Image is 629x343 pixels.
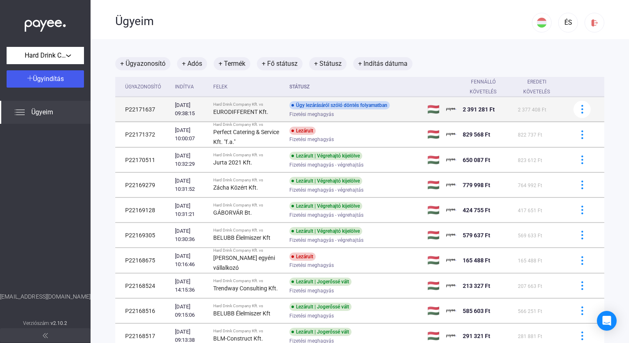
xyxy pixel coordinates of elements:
font: ÉS [564,19,572,26]
div: Felek [213,82,283,92]
img: kedvezményezett-logó [446,306,456,316]
div: Ügyazonosító [125,82,168,92]
div: [DATE] 10:32:29 [175,152,207,168]
img: list.svg [15,107,25,117]
div: Ügy lezárásáról szóló döntés folyamatban [289,101,390,109]
td: P22171637 [115,97,172,122]
span: Fizetési meghagyás [289,286,334,296]
div: Lezárult | Végrehajtó kijelölve [289,227,362,235]
td: 🇭🇺 [424,97,443,122]
div: Hard Drink Company Kft. vs [213,329,283,334]
img: kedvezményezett-logó [446,104,456,114]
td: P22170511 [115,148,172,172]
span: Ügyindítás [33,75,64,83]
img: kedvezményezett-logó [446,331,456,341]
button: több-kék [573,151,591,169]
img: több-kék [578,331,587,340]
font: + Ügyazonosító [120,59,165,69]
button: több-kék [573,277,591,294]
span: Fizetési meghagyás [289,134,334,144]
img: több-kék [578,281,587,290]
div: Hard Drink Company Kft. vs [213,153,283,158]
img: több-kék [578,231,587,239]
span: 650 087 Ft [463,157,490,163]
button: több-kék [573,101,591,118]
div: Felek [213,82,228,92]
strong: Trendway Consulting Kft. [213,285,278,292]
span: 291 321 Ft [463,333,490,339]
span: Fizetési meghagyás - végrehajtás [289,185,363,195]
div: [DATE] 09:38:15 [175,101,207,118]
div: Lezárult [289,127,316,135]
div: [DATE] 10:30:36 [175,227,207,243]
img: arrow-double-left-grey.svg [43,333,48,338]
div: Hard Drink Company Kft. vs [213,278,283,283]
span: 213 327 Ft [463,283,490,289]
span: 2 391 281 Ft [463,106,495,113]
span: 569 633 Ft [518,233,542,239]
div: [DATE] 10:00:07 [175,126,207,143]
th: Státusz [286,77,424,97]
strong: EURODIFFERENT Kft. [213,109,268,115]
button: Hard Drink Company Kft. [7,47,84,64]
img: több-kék [578,155,587,164]
div: [DATE] 10:31:21 [175,202,207,218]
button: kijelentkezés-piros [585,13,604,32]
td: 🇭🇺 [424,198,443,222]
span: 585 603 Ft [463,308,490,314]
div: Hard Drink Company Kft. vs [213,203,283,208]
span: Fizetési meghagyás - végrehajtás [289,235,363,245]
td: 🇭🇺 [424,122,443,147]
div: Lezárult | Jogerőssé vált [289,303,352,311]
button: HU [532,13,552,32]
font: + Indítás dátuma [358,59,408,69]
div: Lezárult | Végrehajtó kijelölve [289,177,362,185]
img: kedvezményezett-logó [446,255,456,265]
img: kedvezményezett-logó [446,205,456,215]
img: plus-white.svg [27,75,33,81]
span: Fizetési meghagyás [289,311,334,321]
div: Indítva [175,82,207,92]
div: [DATE] 10:16:46 [175,252,207,269]
td: P22169128 [115,198,172,222]
div: Fennálló követelés [463,77,504,97]
strong: GÁBORVÁR Bt. [213,209,252,216]
strong: BLM-Construct Kft. [213,335,263,342]
img: kijelentkezés-piros [590,19,599,27]
div: Nyissa meg az Intercom Messengert [597,311,617,331]
img: több-kék [578,306,587,315]
div: Indítva [175,82,194,92]
img: white-payee-white-dot.svg [25,15,66,32]
font: + Adós [182,59,202,69]
td: P22171372 [115,122,172,147]
span: 417 651 Ft [518,208,542,213]
span: Fizetési meghagyás [289,109,334,119]
span: 165 488 Ft [518,258,542,264]
button: több-kék [573,302,591,320]
div: Hard Drink Company Kft. vs [213,228,283,233]
button: több-kék [573,176,591,194]
td: P22169305 [115,223,172,248]
img: kedvezményezett-logó [446,281,456,291]
td: P22169279 [115,173,172,197]
img: több-kék [578,206,587,214]
td: 🇭🇺 [424,273,443,298]
div: Lezárult | Végrehajtó kijelölve [289,152,362,160]
button: több-kék [573,252,591,269]
td: 🇭🇺 [424,173,443,197]
strong: [PERSON_NAME] egyéni vállalkozó [213,255,275,271]
td: 🇭🇺 [424,148,443,172]
span: 2 377 408 Ft [518,107,546,113]
div: Hard Drink Company Kft. vs [213,122,283,127]
span: Fizetési meghagyás - végrehajtás [289,160,363,170]
span: 764 992 Ft [518,183,542,188]
img: több-kék [578,105,587,114]
span: 823 612 Ft [518,158,542,163]
span: 424 755 Ft [463,207,490,213]
strong: Perfect Catering & Service Kft. "f.a." [213,129,279,145]
div: [DATE] 09:15:06 [175,303,207,319]
div: Lezárult [289,253,316,261]
td: 🇭🇺 [424,223,443,248]
span: 281 881 Ft [518,334,542,339]
strong: BELUBB Élelmiszer Kft [213,310,270,317]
